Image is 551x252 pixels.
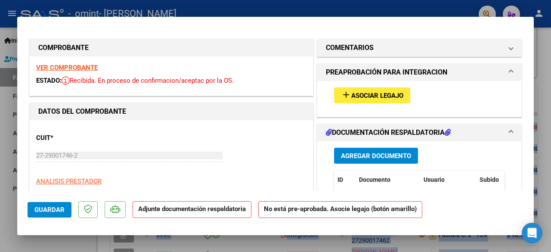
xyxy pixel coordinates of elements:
datatable-header-cell: Subido [476,171,519,189]
datatable-header-cell: ID [334,171,356,189]
span: Agregar Documento [341,152,411,160]
span: Subido [480,176,499,183]
h1: DOCUMENTACIÓN RESPALDATORIA [326,128,451,138]
button: Asociar Legajo [334,87,410,103]
datatable-header-cell: Usuario [420,171,476,189]
h1: COMENTARIOS [326,43,374,53]
span: ANALISIS PRESTADOR [36,177,102,185]
mat-expansion-panel-header: PREAPROBACIÓN PARA INTEGRACION [317,64,521,81]
a: VER COMPROBANTE [36,64,98,72]
h1: PREAPROBACIÓN PARA INTEGRACION [326,67,447,78]
strong: No está pre-aprobada. Asocie legajo (botón amarillo) [258,201,422,218]
span: Recibida. En proceso de confirmacion/aceptac por la OS. [62,77,234,84]
button: Guardar [28,202,71,218]
div: PREAPROBACIÓN PARA INTEGRACION [317,81,521,117]
mat-icon: add [341,90,351,100]
span: ESTADO: [36,77,62,84]
mat-expansion-panel-header: DOCUMENTACIÓN RESPALDATORIA [317,124,521,141]
span: Documento [359,176,390,183]
datatable-header-cell: Documento [356,171,420,189]
span: Guardar [34,206,65,214]
strong: COMPROBANTE [38,44,89,52]
p: CUIT [36,133,117,143]
mat-expansion-panel-header: COMENTARIOS [317,39,521,56]
div: Open Intercom Messenger [522,223,542,243]
span: Asociar Legajo [351,92,403,100]
strong: DATOS DEL COMPROBANTE [38,107,126,115]
span: Usuario [424,176,445,183]
strong: Adjunte documentación respaldatoria [138,205,246,213]
span: ID [337,176,343,183]
button: Agregar Documento [334,148,418,164]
